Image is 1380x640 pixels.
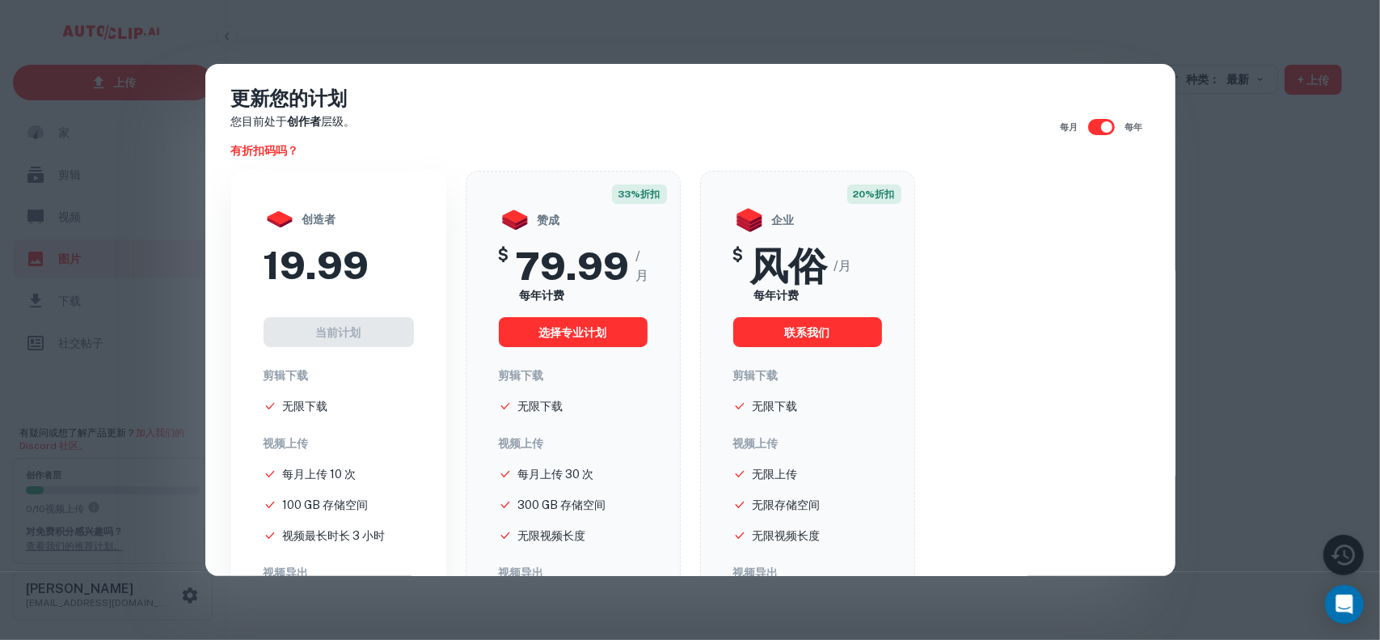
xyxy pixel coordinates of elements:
font: 每月上传 10 次 [283,468,357,481]
font: /月 [834,258,852,273]
font: 视频导出 [264,566,309,579]
font: 企业 [772,214,795,227]
font: 赞成 [538,214,560,227]
font: 剪辑下载 [264,369,309,382]
font: 无限下载 [753,400,798,413]
font: 视频上传 [733,437,779,450]
font: 每年计费 [753,289,799,302]
font: 视频导出 [733,566,779,579]
font: 无限视频长度 [753,529,821,542]
font: 剪辑下载 [499,369,544,382]
font: 剪辑下载 [733,369,779,382]
font: 每年计费 [519,289,564,302]
font: 风俗 [750,243,828,289]
font: $ [733,245,744,265]
font: 层级。 [322,115,356,128]
font: 79.99 [516,243,630,289]
button: 有折扣码吗？ [225,137,306,164]
font: 33%折扣 [618,189,660,200]
font: /月 [636,248,649,283]
font: 每年 [1125,122,1143,132]
font: 每月 [1061,122,1078,132]
font: 视频上传 [499,437,544,450]
font: 无限下载 [518,400,563,413]
font: 视频最长时长 3 小时 [283,529,386,542]
font: 视频上传 [264,437,309,450]
font: 视频导出 [499,566,544,579]
button: 联系我们 [733,317,882,347]
font: 联系我们 [785,326,830,339]
font: 选择专业计划 [539,326,607,339]
font: 有折扣码吗？ [231,144,299,157]
font: 无限存储空间 [753,498,821,511]
font: 创造者 [302,213,336,226]
font: $ [499,245,509,265]
font: 您目前处于 [231,115,288,128]
font: 无限下载 [283,400,328,413]
font: 无限视频长度 [518,529,586,542]
font: 创作者 [288,115,322,128]
font: 20%折扣 [854,189,895,200]
font: 更新您的计划 [231,87,348,109]
div: 打开 Intercom Messenger [1325,585,1364,624]
font: 100 GB 存储空间 [283,498,369,511]
font: 无限上传 [753,468,798,481]
font: 300 GB 存储空间 [518,498,606,511]
font: 19.99 [264,242,369,288]
button: 选择专业计划 [499,317,648,347]
font: 每月上传 30 次 [518,468,594,481]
